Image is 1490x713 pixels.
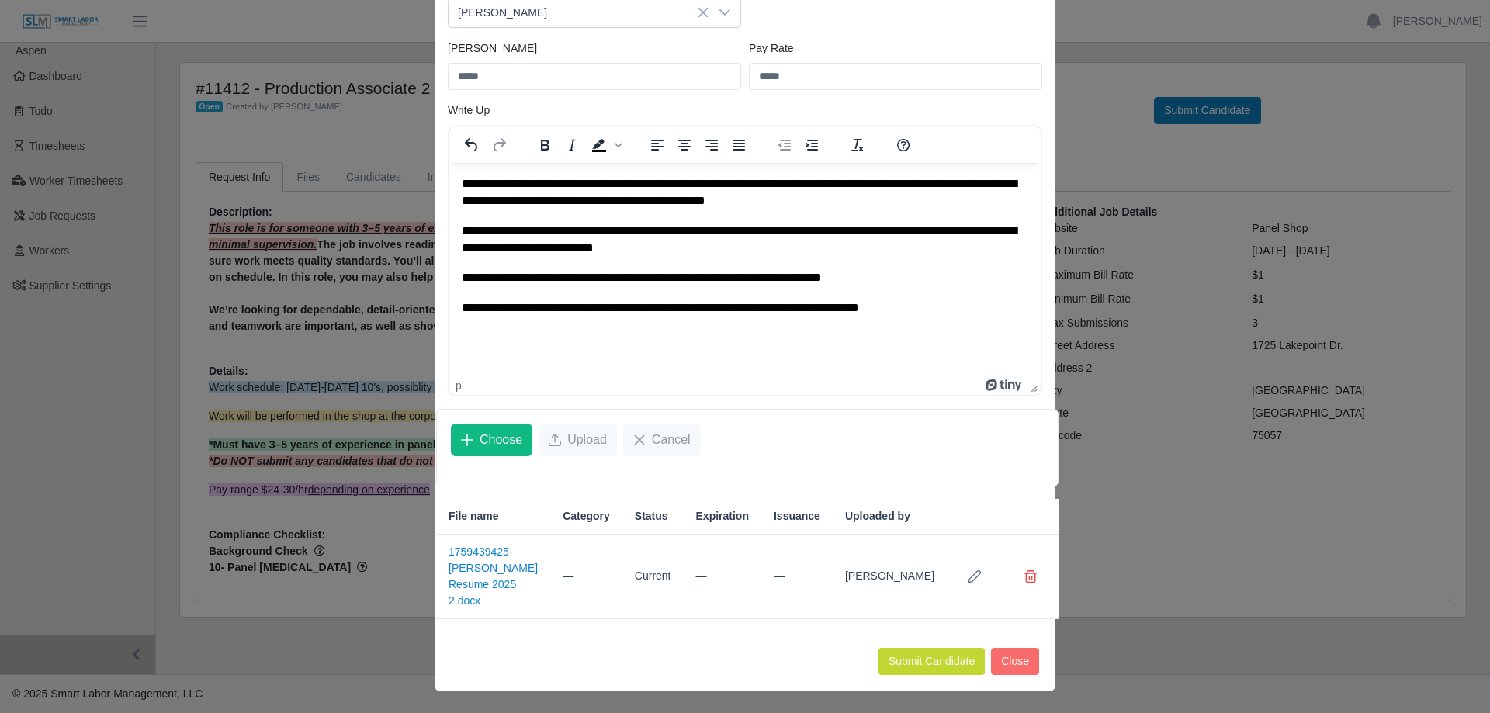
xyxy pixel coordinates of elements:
span: Cancel [652,431,691,449]
span: Expiration [696,508,749,524]
span: Uploaded by [845,508,910,524]
button: Italic [559,134,585,156]
span: Status [635,508,668,524]
button: Choose [451,424,532,456]
button: Align left [644,134,670,156]
button: Bold [532,134,558,156]
a: Powered by Tiny [986,379,1024,392]
div: p [456,379,462,392]
td: [PERSON_NAME] [833,535,947,619]
button: Redo [486,134,512,156]
button: Row Edit [959,561,990,592]
button: Increase indent [799,134,825,156]
label: Pay Rate [749,40,794,57]
span: Category [563,508,610,524]
button: Help [890,134,917,156]
span: Choose [480,431,522,449]
label: Write Up [448,102,490,119]
span: File name [449,508,499,524]
button: Submit Candidate [878,648,985,675]
button: Delete file [1015,561,1046,592]
span: Issuance [774,508,820,524]
div: Background color Black [586,134,625,156]
label: [PERSON_NAME] [448,40,537,57]
button: Clear formatting [844,134,871,156]
td: — [550,535,622,619]
button: Cancel [623,424,701,456]
td: — [684,535,761,619]
button: Align right [698,134,725,156]
td: — [761,535,833,619]
iframe: Rich Text Area [449,163,1041,376]
button: Justify [726,134,752,156]
div: Press the Up and Down arrow keys to resize the editor. [1024,376,1041,395]
button: Undo [459,134,485,156]
td: Current [622,535,684,619]
button: Decrease indent [771,134,798,156]
button: Upload [539,424,617,456]
span: Upload [567,431,607,449]
button: Close [991,648,1039,675]
a: 1759439425-[PERSON_NAME] Resume 2025 2.docx [449,545,538,607]
button: Align center [671,134,698,156]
